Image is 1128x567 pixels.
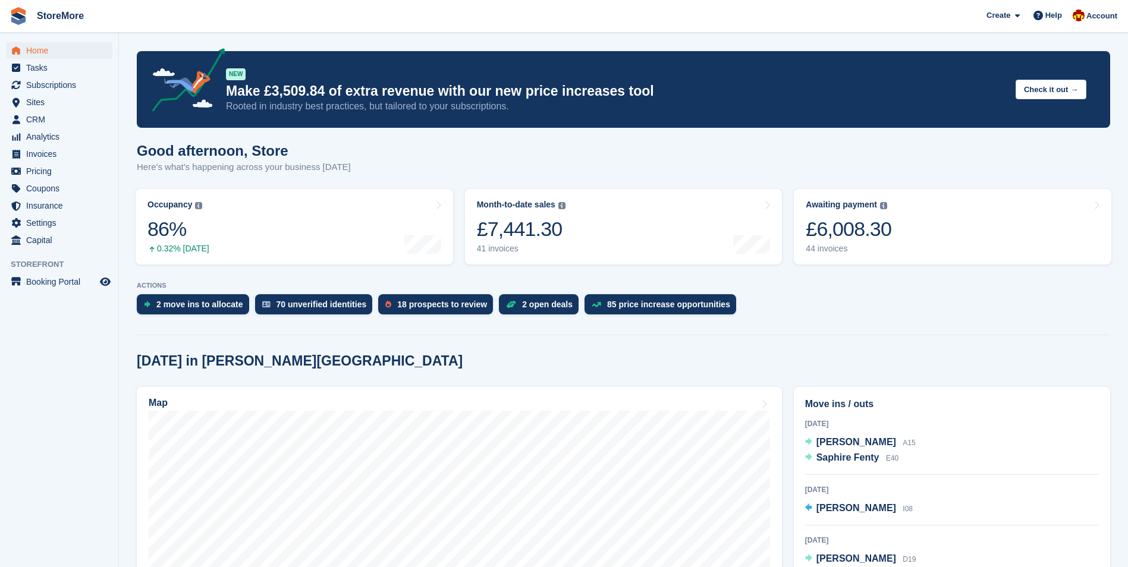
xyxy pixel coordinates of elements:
[6,94,112,111] a: menu
[499,294,585,320] a: 2 open deals
[1073,10,1085,21] img: Store More Team
[816,503,896,513] span: [PERSON_NAME]
[255,294,379,320] a: 70 unverified identities
[6,232,112,248] a: menu
[6,146,112,162] a: menu
[147,244,209,254] div: 0.32% [DATE]
[1086,10,1117,22] span: Account
[26,94,98,111] span: Sites
[816,437,896,447] span: [PERSON_NAME]
[903,555,916,563] span: D19
[558,202,565,209] img: icon-info-grey-7440780725fd019a000dd9b08b2336e03edf1995a4989e88bcd33f0948082b44.svg
[276,300,367,309] div: 70 unverified identities
[805,435,916,451] a: [PERSON_NAME] A15
[506,300,516,308] img: deal-1b604bf984904fb50ccaf53a9ad4b4a5d6e5aea283cecdc64d6e3604feb123c2.svg
[805,484,1099,495] div: [DATE]
[26,215,98,231] span: Settings
[147,217,209,241] div: 86%
[137,160,351,174] p: Here's what's happening across your business [DATE]
[26,146,98,162] span: Invoices
[26,180,98,197] span: Coupons
[32,6,89,26] a: StoreMore
[26,59,98,76] span: Tasks
[585,294,742,320] a: 85 price increase opportunities
[378,294,499,320] a: 18 prospects to review
[136,189,453,264] a: Occupancy 86% 0.32% [DATE]
[262,301,271,308] img: verify_identity-adf6edd0f0f0b5bbfe63781bf79b02c33cf7c696d77639b501bdc392416b5a36.svg
[6,111,112,128] a: menu
[149,398,168,408] h2: Map
[6,215,112,231] a: menu
[816,553,896,563] span: [PERSON_NAME]
[26,111,98,128] span: CRM
[142,48,225,116] img: price-adjustments-announcement-icon-8257ccfd72463d97f412b2fc003d46551f7dbcb40ab6d574587a9cd5c0d94...
[805,501,913,516] a: [PERSON_NAME] I08
[816,452,879,462] span: Saphire Fenty
[26,77,98,93] span: Subscriptions
[805,552,916,567] a: [PERSON_NAME] D19
[477,217,565,241] div: £7,441.30
[805,397,1099,411] h2: Move ins / outs
[137,143,351,159] h1: Good afternoon, Store
[522,300,573,309] div: 2 open deals
[880,202,887,209] img: icon-info-grey-7440780725fd019a000dd9b08b2336e03edf1995a4989e88bcd33f0948082b44.svg
[903,439,915,447] span: A15
[144,301,150,308] img: move_ins_to_allocate_icon-fdf77a2bb77ea45bf5b3d319d69a93e2d87916cf1d5bf7949dd705db3b84f3ca.svg
[986,10,1010,21] span: Create
[592,302,601,307] img: price_increase_opportunities-93ffe204e8149a01c8c9dc8f82e8f89637d9d84a8eef4429ea346261dce0b2c0.svg
[805,418,1099,429] div: [DATE]
[805,451,899,466] a: Saphire Fenty E40
[1045,10,1062,21] span: Help
[6,163,112,179] a: menu
[26,163,98,179] span: Pricing
[477,244,565,254] div: 41 invoices
[6,77,112,93] a: menu
[6,197,112,214] a: menu
[806,244,891,254] div: 44 invoices
[226,100,1006,113] p: Rooted in industry best practices, but tailored to your subscriptions.
[195,202,202,209] img: icon-info-grey-7440780725fd019a000dd9b08b2336e03edf1995a4989e88bcd33f0948082b44.svg
[6,42,112,59] a: menu
[147,200,192,210] div: Occupancy
[607,300,730,309] div: 85 price increase opportunities
[11,259,118,270] span: Storefront
[26,273,98,290] span: Booking Portal
[806,217,891,241] div: £6,008.30
[385,301,391,308] img: prospect-51fa495bee0391a8d652442698ab0144808aea92771e9ea1ae160a38d050c398.svg
[477,200,555,210] div: Month-to-date sales
[26,128,98,145] span: Analytics
[805,535,1099,546] div: [DATE]
[806,200,877,210] div: Awaiting payment
[26,232,98,248] span: Capital
[137,294,255,320] a: 2 move ins to allocate
[1016,80,1086,99] button: Check it out →
[137,282,1110,289] p: ACTIONS
[6,59,112,76] a: menu
[137,353,463,369] h2: [DATE] in [PERSON_NAME][GEOGRAPHIC_DATA]
[226,68,246,80] div: NEW
[6,128,112,145] a: menu
[26,197,98,214] span: Insurance
[98,275,112,289] a: Preview store
[10,7,27,25] img: stora-icon-8386f47178a22dfd0bd8f6a31ec36ba5ce8667c1dd55bd0f319d3a0aa187defe.svg
[465,189,783,264] a: Month-to-date sales £7,441.30 41 invoices
[26,42,98,59] span: Home
[156,300,243,309] div: 2 move ins to allocate
[886,454,898,462] span: E40
[6,273,112,290] a: menu
[794,189,1111,264] a: Awaiting payment £6,008.30 44 invoices
[397,300,487,309] div: 18 prospects to review
[6,180,112,197] a: menu
[903,505,913,513] span: I08
[226,83,1006,100] p: Make £3,509.84 of extra revenue with our new price increases tool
